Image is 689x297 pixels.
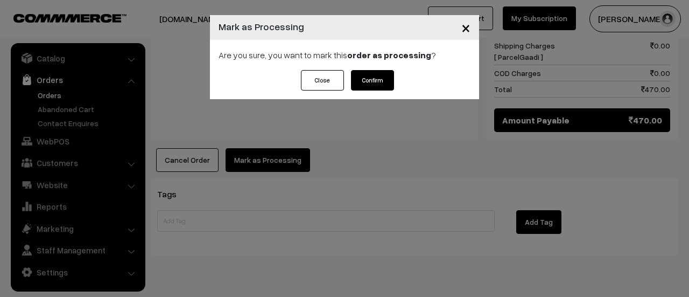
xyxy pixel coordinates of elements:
[210,40,479,70] div: Are you sure, you want to mark this ?
[347,50,431,60] strong: order as processing
[219,19,304,34] h4: Mark as Processing
[301,70,344,91] button: Close
[453,11,479,44] button: Close
[351,70,394,91] button: Confirm
[461,17,470,37] span: ×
